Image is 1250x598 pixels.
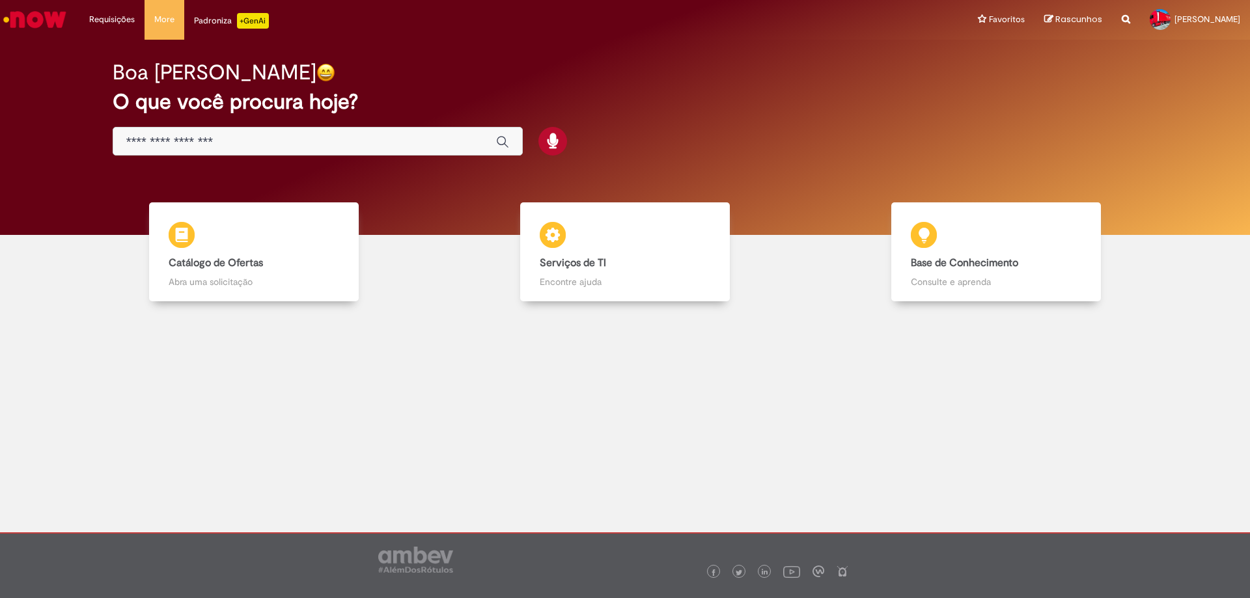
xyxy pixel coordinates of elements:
[911,275,1081,288] p: Consulte e aprenda
[1044,14,1102,26] a: Rascunhos
[194,13,269,29] div: Padroniza
[736,569,742,576] img: logo_footer_twitter.png
[783,563,800,580] img: logo_footer_youtube.png
[154,13,174,26] span: More
[1055,13,1102,25] span: Rascunhos
[237,13,269,29] p: +GenAi
[113,61,316,84] h2: Boa [PERSON_NAME]
[439,202,811,302] a: Serviços de TI Encontre ajuda
[762,569,768,577] img: logo_footer_linkedin.png
[89,13,135,26] span: Requisições
[989,13,1025,26] span: Favoritos
[378,547,453,573] img: logo_footer_ambev_rotulo_gray.png
[837,565,848,577] img: logo_footer_naosei.png
[113,90,1138,113] h2: O que você procura hoje?
[812,565,824,577] img: logo_footer_workplace.png
[911,256,1018,269] b: Base de Conhecimento
[1,7,68,33] img: ServiceNow
[540,275,710,288] p: Encontre ajuda
[169,275,339,288] p: Abra uma solicitação
[540,256,606,269] b: Serviços de TI
[1174,14,1240,25] span: [PERSON_NAME]
[811,202,1182,302] a: Base de Conhecimento Consulte e aprenda
[169,256,263,269] b: Catálogo de Ofertas
[316,63,335,82] img: happy-face.png
[68,202,439,302] a: Catálogo de Ofertas Abra uma solicitação
[710,569,717,576] img: logo_footer_facebook.png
